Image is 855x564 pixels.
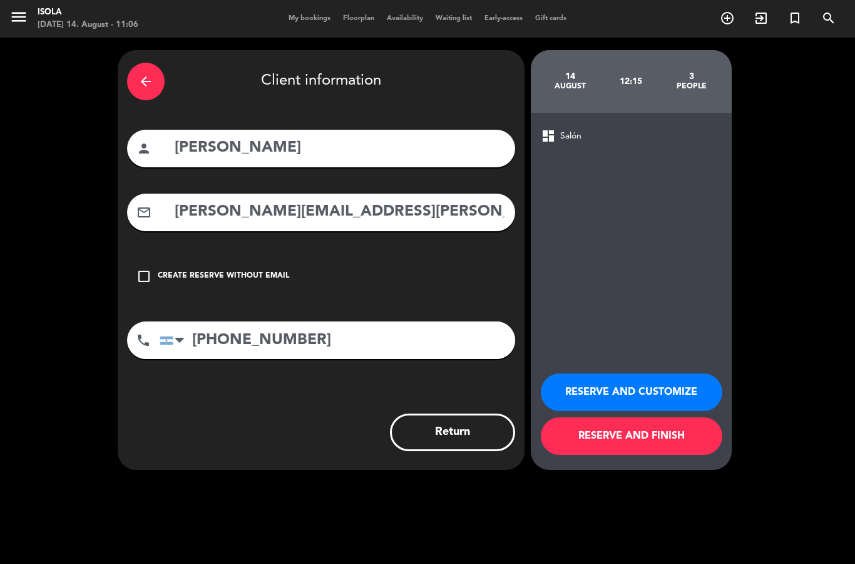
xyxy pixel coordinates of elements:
[787,11,802,26] i: turned_in_not
[282,15,337,22] span: My bookings
[9,8,28,31] button: menu
[136,333,151,348] i: phone
[38,6,138,19] div: Isola
[662,71,722,81] div: 3
[560,129,581,144] span: Salón
[158,270,289,283] div: Create reserve without email
[136,205,151,220] i: mail_outline
[540,81,601,91] div: August
[540,71,601,81] div: 14
[337,15,381,22] span: Floorplan
[529,15,573,22] span: Gift cards
[541,128,556,144] span: dashboard
[173,199,506,225] input: Guest email
[541,373,722,411] button: RESERVE AND CUSTOMIZE
[662,81,722,91] div: people
[821,11,836,26] i: search
[136,269,151,284] i: check_box_outline_blank
[754,11,769,26] i: exit_to_app
[429,15,478,22] span: Waiting list
[127,60,515,103] div: Client information
[173,135,506,161] input: Guest Name
[710,8,744,29] span: BOOK TABLE
[160,322,189,358] div: Argentina: +54
[381,15,429,22] span: Availability
[136,141,151,156] i: person
[38,19,138,31] div: [DATE] 14. August - 11:06
[720,11,735,26] i: add_circle_outline
[138,74,153,89] i: arrow_back
[601,60,662,103] div: 12:15
[390,414,515,451] button: Return
[778,8,812,29] span: Special reservation
[160,321,515,359] input: Phone number...
[9,8,28,26] i: menu
[541,417,722,455] button: RESERVE AND FINISH
[812,8,846,29] span: SEARCH
[744,8,778,29] span: WALK IN
[478,15,529,22] span: Early-access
